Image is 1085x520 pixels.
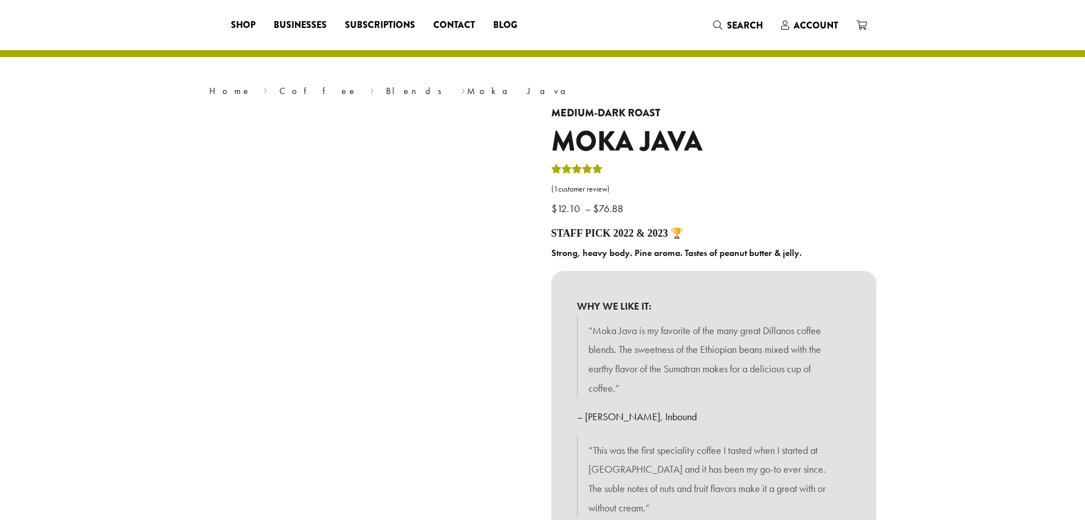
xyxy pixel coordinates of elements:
h1: Moka Java [551,125,876,159]
nav: Breadcrumb [209,84,876,98]
span: $ [593,202,599,215]
p: “Moka Java is my favorite of the many great Dillanos coffee blends. The sweetness of the Ethiopia... [588,321,839,398]
span: › [263,80,267,98]
a: Blends [386,85,449,97]
bdi: 76.88 [593,202,626,215]
bdi: 12.10 [551,202,583,215]
span: › [461,80,465,98]
p: – [PERSON_NAME], Inbound [577,407,851,426]
span: Shop [231,18,255,32]
h4: STAFF PICK 2022 & 2023 🏆 [551,227,876,240]
p: “This was the first speciality coffee I tasted when I started at [GEOGRAPHIC_DATA] and it has bee... [588,441,839,518]
h4: Medium-Dark Roast [551,107,876,120]
span: – [585,202,591,215]
span: Account [794,19,838,32]
a: Home [209,85,251,97]
span: Businesses [274,18,327,32]
span: Blog [493,18,517,32]
span: 1 [554,184,558,194]
span: › [370,80,374,98]
b: WHY WE LIKE IT: [577,296,851,316]
span: $ [551,202,557,215]
a: Coffee [279,85,357,97]
a: (1customer review) [551,184,876,195]
span: Subscriptions [345,18,415,32]
div: Rated 5.00 out of 5 [551,162,603,180]
a: Shop [222,16,265,34]
span: Search [727,19,763,32]
span: Contact [433,18,475,32]
a: Search [704,16,772,35]
b: Strong, heavy body. Pine aroma. Tastes of peanut butter & jelly. [551,247,802,259]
